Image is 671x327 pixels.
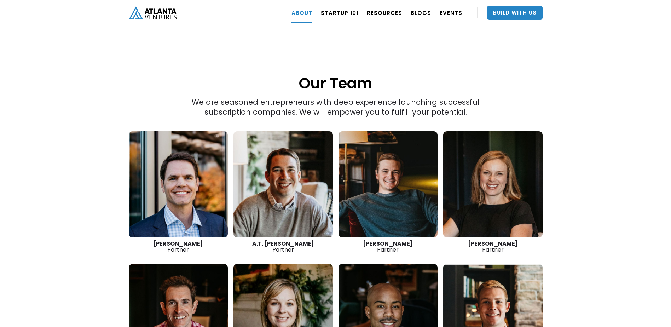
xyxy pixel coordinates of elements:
[129,38,543,93] h1: Our Team
[339,241,438,253] div: Partner
[233,241,333,253] div: Partner
[291,3,312,23] a: ABOUT
[129,241,228,253] div: Partner
[468,240,518,248] strong: [PERSON_NAME]
[411,3,431,23] a: BLOGS
[367,3,402,23] a: RESOURCES
[252,240,314,248] strong: A.T. [PERSON_NAME]
[443,241,543,253] div: Partner
[321,3,358,23] a: Startup 101
[440,3,462,23] a: EVENTS
[487,6,543,20] a: Build With Us
[153,240,203,248] strong: [PERSON_NAME]
[363,240,413,248] strong: [PERSON_NAME]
